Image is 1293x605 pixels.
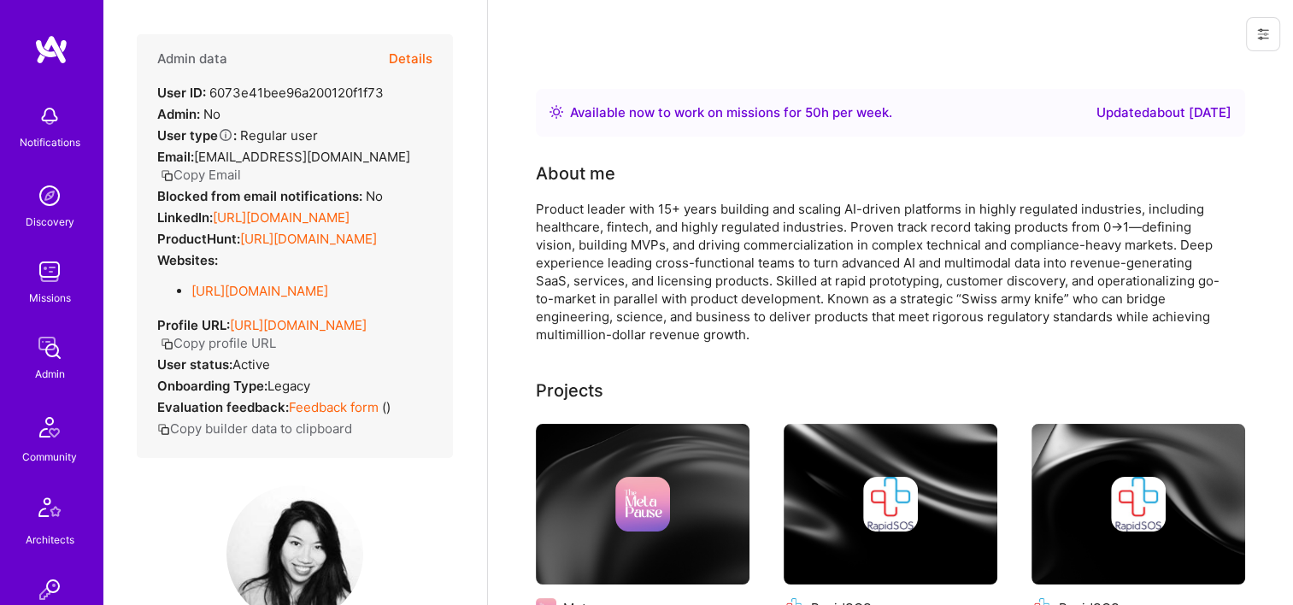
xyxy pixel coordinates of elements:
strong: User type : [157,127,237,144]
img: Architects [29,490,70,531]
h4: Admin data [157,51,227,67]
div: Discovery [26,213,74,231]
strong: Profile URL: [157,317,230,333]
div: Product leader with 15+ years building and scaling AI-driven platforms in highly regulated indust... [536,200,1220,344]
strong: User ID: [157,85,206,101]
img: Company logo [863,477,918,532]
img: discovery [32,179,67,213]
div: Admin [35,365,65,383]
strong: Admin: [157,106,200,122]
img: Community [29,407,70,448]
div: Architects [26,531,74,549]
img: admin teamwork [32,331,67,365]
span: 50 [805,104,821,120]
div: About me [536,161,615,186]
i: Help [218,127,233,143]
div: Regular user [157,126,318,144]
div: 6073e41bee96a200120f1f73 [157,84,384,102]
div: Notifications [20,133,80,151]
div: ( ) [157,398,391,416]
button: Copy Email [161,166,241,184]
a: [URL][DOMAIN_NAME] [213,209,350,226]
strong: ProductHunt: [157,231,240,247]
strong: Onboarding Type: [157,378,267,394]
strong: Email: [157,149,194,165]
div: Missions [29,289,71,307]
a: [URL][DOMAIN_NAME] [191,283,328,299]
span: Active [232,356,270,373]
a: [URL][DOMAIN_NAME] [230,317,367,333]
div: Projects [536,378,603,403]
a: [URL][DOMAIN_NAME] [240,231,377,247]
img: cover [1031,424,1245,584]
img: bell [32,99,67,133]
div: No [157,187,383,205]
div: No [157,105,220,123]
img: Availability [550,105,563,119]
button: Details [389,34,432,84]
strong: Blocked from email notifications: [157,188,366,204]
img: logo [34,34,68,65]
button: Copy builder data to clipboard [157,420,352,438]
i: icon Copy [161,338,173,350]
img: cover [536,424,749,584]
img: teamwork [32,255,67,289]
i: icon Copy [161,169,173,182]
img: cover [784,424,997,584]
strong: User status: [157,356,232,373]
button: Copy profile URL [161,334,276,352]
strong: Websites: [157,252,218,268]
img: Company logo [1111,477,1166,532]
span: legacy [267,378,310,394]
strong: Evaluation feedback: [157,399,289,415]
div: Updated about [DATE] [1096,103,1231,123]
i: icon Copy [157,423,170,436]
span: [EMAIL_ADDRESS][DOMAIN_NAME] [194,149,410,165]
div: Community [22,448,77,466]
img: Company logo [615,477,670,532]
div: Available now to work on missions for h per week . [570,103,892,123]
a: Feedback form [289,399,379,415]
strong: LinkedIn: [157,209,213,226]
